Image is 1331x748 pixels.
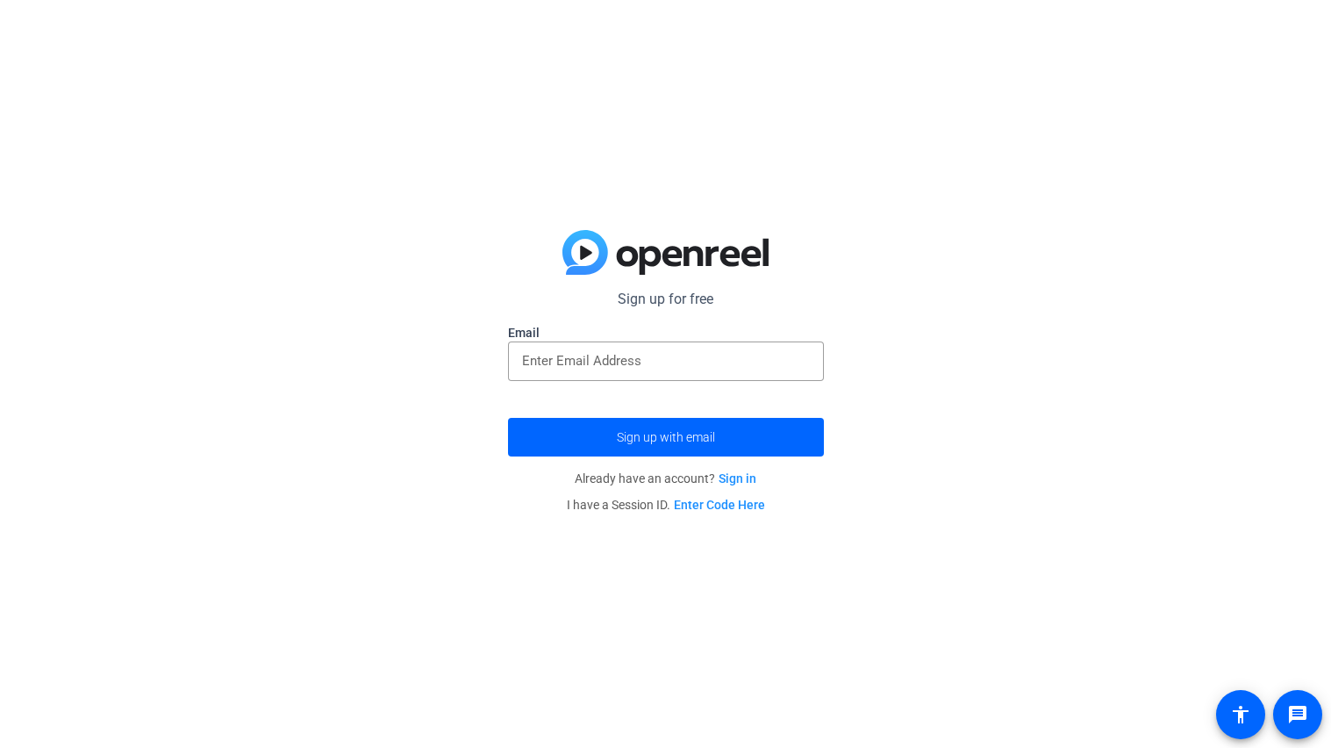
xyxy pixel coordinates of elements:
span: Already have an account? [575,471,756,485]
button: Sign up with email [508,418,824,457]
img: blue-gradient.svg [562,230,769,276]
mat-icon: message [1287,704,1308,725]
input: Enter Email Address [522,350,810,371]
a: Sign in [719,471,756,485]
a: Enter Code Here [674,498,765,512]
mat-icon: accessibility [1230,704,1251,725]
label: Email [508,324,824,342]
span: I have a Session ID. [567,498,765,512]
p: Sign up for free [508,289,824,310]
